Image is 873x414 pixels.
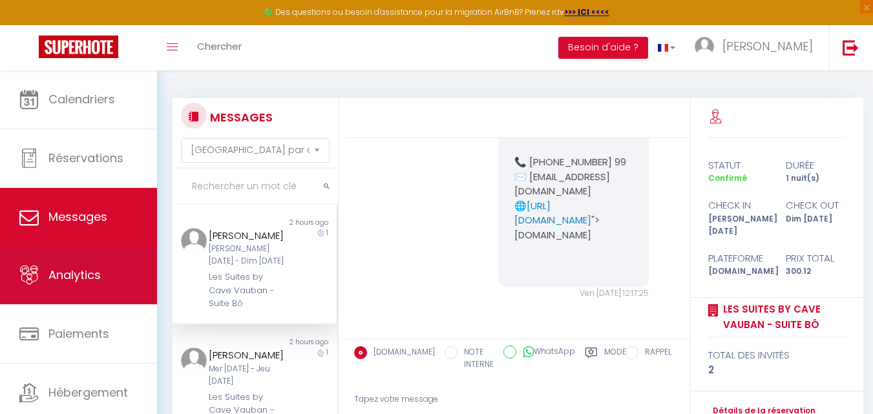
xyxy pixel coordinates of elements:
[514,155,633,199] p: 📞 [PHONE_NUMBER] 99 ✉️ [EMAIL_ADDRESS][DOMAIN_NAME]
[255,218,337,228] div: 2 hours ago
[708,172,747,183] span: Confirmé
[516,346,575,360] label: WhatsApp
[699,158,777,173] div: statut
[708,347,847,363] div: total des invités
[699,213,777,238] div: [PERSON_NAME] [DATE]
[719,302,847,332] a: Les Suites by Cave Vauban - Suite Bô
[564,6,609,17] a: >>> ICI <<<<
[48,209,107,225] span: Messages
[458,346,494,371] label: NOTE INTERNE
[514,199,591,227] a: [URL][DOMAIN_NAME]
[209,347,288,363] div: [PERSON_NAME]
[209,228,288,243] div: [PERSON_NAME]
[699,251,777,266] div: Plateforme
[498,287,649,300] div: Ven [DATE] 12:17:25
[604,346,638,373] label: Modèles
[514,199,633,243] p: 🌐 ">[DOMAIN_NAME]
[209,363,288,388] div: Mer [DATE] - Jeu [DATE]
[48,91,115,107] span: Calendriers
[843,39,859,56] img: logout
[181,228,207,254] img: ...
[187,25,251,70] a: Chercher
[326,347,328,357] span: 1
[722,38,813,54] span: [PERSON_NAME]
[777,198,854,213] div: check out
[48,384,128,400] span: Hébergement
[39,36,118,58] img: Super Booking
[255,337,337,347] div: 2 hours ago
[685,25,829,70] a: ... [PERSON_NAME]
[777,213,854,238] div: Dim [DATE]
[777,172,854,185] div: 1 nuit(s)
[695,37,714,56] img: ...
[48,267,101,283] span: Analytics
[173,169,338,205] input: Rechercher un mot clé
[708,362,847,378] div: 2
[326,228,328,238] span: 1
[777,158,854,173] div: durée
[777,265,854,278] div: 300.12
[777,251,854,266] div: Prix total
[197,39,242,53] span: Chercher
[699,198,777,213] div: check in
[48,150,123,166] span: Réservations
[181,347,207,373] img: ...
[699,265,777,278] div: [DOMAIN_NAME]
[209,243,288,267] div: [PERSON_NAME] [DATE] - Dim [DATE]
[638,346,671,360] label: RAPPEL
[207,103,273,132] h3: MESSAGES
[48,326,109,342] span: Paiements
[558,37,648,59] button: Besoin d'aide ?
[367,346,435,360] label: [DOMAIN_NAME]
[209,271,288,310] div: Les Suites by Cave Vauban - Suite Bô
